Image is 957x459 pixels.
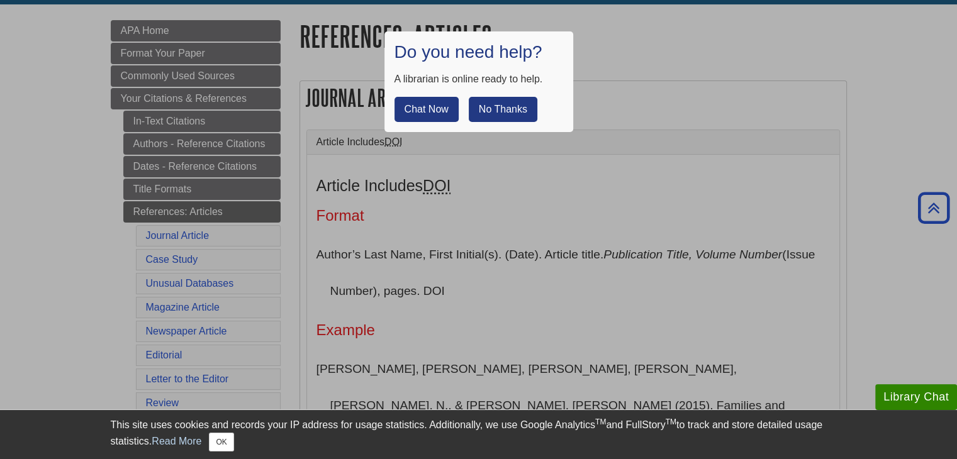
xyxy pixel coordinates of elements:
button: Library Chat [875,384,957,410]
sup: TM [595,418,606,426]
button: Close [209,433,233,451]
h1: Do you need help? [395,41,563,63]
div: A librarian is online ready to help. [395,72,563,87]
button: Chat Now [395,97,459,122]
sup: TM [666,418,676,426]
div: This site uses cookies and records your IP address for usage statistics. Additionally, we use Goo... [111,418,847,451]
button: No Thanks [469,97,537,122]
a: Read More [152,436,201,446]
